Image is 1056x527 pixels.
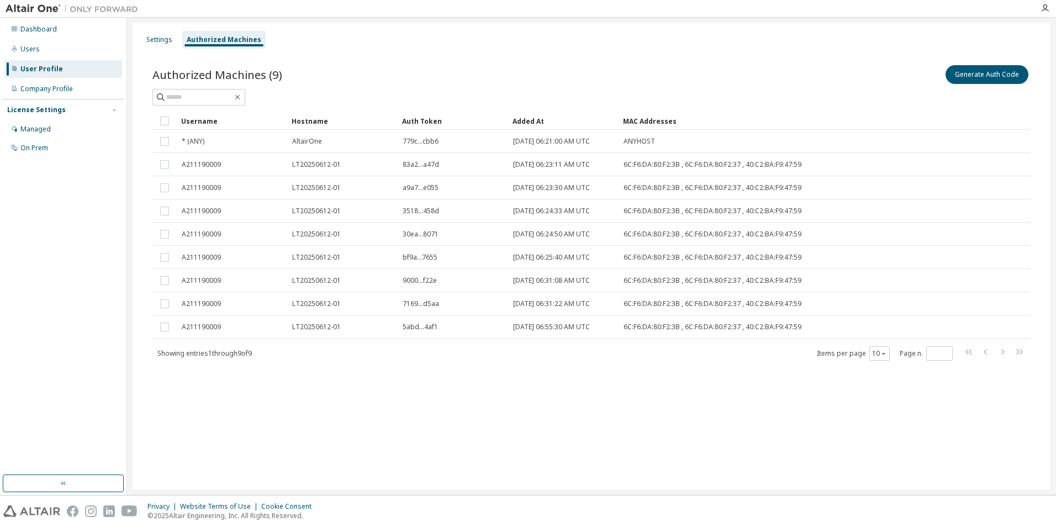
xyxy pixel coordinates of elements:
div: Hostname [292,112,393,130]
div: License Settings [7,106,66,114]
img: linkedin.svg [103,505,115,517]
div: User Profile [20,65,63,73]
div: Website Terms of Use [180,502,261,511]
span: [DATE] 06:25:40 AM UTC [513,253,590,262]
span: AltairOne [292,137,322,146]
span: [DATE] 06:21:00 AM UTC [513,137,590,146]
span: 83a2...a47d [403,160,439,169]
span: LT20250612-01 [292,323,341,331]
div: Privacy [147,502,180,511]
span: A211190009 [182,160,221,169]
span: [DATE] 06:31:08 AM UTC [513,276,590,285]
span: Page n. [900,346,953,361]
span: LT20250612-01 [292,183,341,192]
img: youtube.svg [122,505,138,517]
span: 6C:F6:DA:80:F2:3B , 6C:F6:DA:80:F2:37 , 40:C2:BA:F9:47:59 [624,253,801,262]
span: 779c...cbb6 [403,137,439,146]
div: On Prem [20,144,48,152]
img: instagram.svg [85,505,97,517]
div: Cookie Consent [261,502,318,511]
span: [DATE] 06:23:11 AM UTC [513,160,590,169]
span: 9000...f22e [403,276,437,285]
span: 5abd...4af1 [403,323,438,331]
span: 30ea...8071 [403,230,439,239]
span: Showing entries 1 through 9 of 9 [157,349,252,358]
div: Auth Token [402,112,504,130]
div: Settings [146,35,172,44]
button: 10 [872,349,887,358]
span: 6C:F6:DA:80:F2:3B , 6C:F6:DA:80:F2:37 , 40:C2:BA:F9:47:59 [624,183,801,192]
p: © 2025 Altair Engineering, Inc. All Rights Reserved. [147,511,318,520]
div: Managed [20,125,51,134]
span: A211190009 [182,207,221,215]
span: A211190009 [182,323,221,331]
span: A211190009 [182,253,221,262]
div: Company Profile [20,85,73,93]
span: 6C:F6:DA:80:F2:3B , 6C:F6:DA:80:F2:37 , 40:C2:BA:F9:47:59 [624,230,801,239]
span: [DATE] 06:23:30 AM UTC [513,183,590,192]
span: LT20250612-01 [292,276,341,285]
span: 6C:F6:DA:80:F2:3B , 6C:F6:DA:80:F2:37 , 40:C2:BA:F9:47:59 [624,299,801,308]
div: MAC Addresses [623,112,915,130]
button: Generate Auth Code [946,65,1028,84]
span: 6C:F6:DA:80:F2:3B , 6C:F6:DA:80:F2:37 , 40:C2:BA:F9:47:59 [624,276,801,285]
span: a9a7...e055 [403,183,439,192]
span: [DATE] 06:55:30 AM UTC [513,323,590,331]
span: bf9a...7655 [403,253,437,262]
div: Added At [513,112,614,130]
div: Username [181,112,283,130]
div: Dashboard [20,25,57,34]
span: [DATE] 06:31:22 AM UTC [513,299,590,308]
span: 6C:F6:DA:80:F2:3B , 6C:F6:DA:80:F2:37 , 40:C2:BA:F9:47:59 [624,160,801,169]
span: 6C:F6:DA:80:F2:3B , 6C:F6:DA:80:F2:37 , 40:C2:BA:F9:47:59 [624,323,801,331]
span: A211190009 [182,230,221,239]
img: altair_logo.svg [3,505,60,517]
span: LT20250612-01 [292,299,341,308]
span: LT20250612-01 [292,207,341,215]
span: [DATE] 06:24:50 AM UTC [513,230,590,239]
span: [DATE] 06:24:33 AM UTC [513,207,590,215]
span: LT20250612-01 [292,253,341,262]
span: A211190009 [182,299,221,308]
span: 6C:F6:DA:80:F2:3B , 6C:F6:DA:80:F2:37 , 40:C2:BA:F9:47:59 [624,207,801,215]
span: LT20250612-01 [292,160,341,169]
span: ANYHOST [624,137,655,146]
img: Altair One [6,3,144,14]
span: A211190009 [182,276,221,285]
img: facebook.svg [67,505,78,517]
div: Users [20,45,40,54]
span: 3518...458d [403,207,439,215]
span: * (ANY) [182,137,204,146]
span: Authorized Machines (9) [152,67,282,82]
span: Items per page [817,346,890,361]
span: A211190009 [182,183,221,192]
span: LT20250612-01 [292,230,341,239]
span: 7169...d5aa [403,299,439,308]
div: Authorized Machines [187,35,261,44]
